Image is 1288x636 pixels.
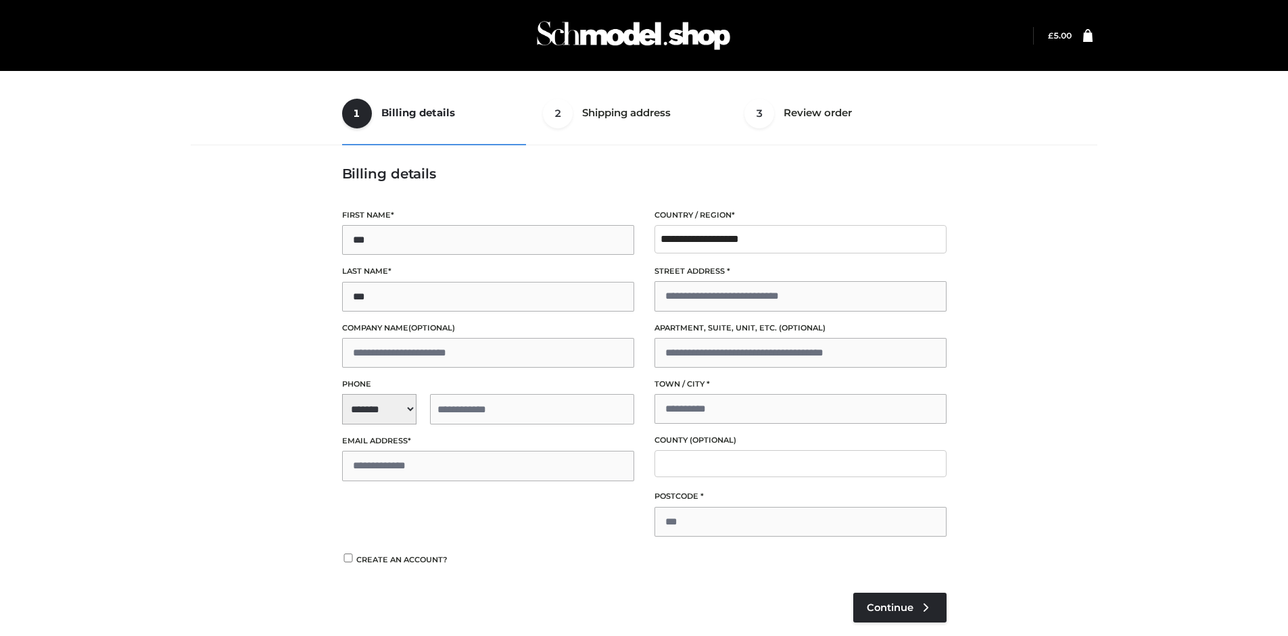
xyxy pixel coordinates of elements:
[654,209,947,222] label: Country / Region
[342,435,634,447] label: Email address
[532,9,735,62] img: Schmodel Admin 964
[1048,30,1072,41] a: £5.00
[690,435,736,445] span: (optional)
[1048,30,1072,41] bdi: 5.00
[654,322,947,335] label: Apartment, suite, unit, etc.
[654,378,947,391] label: Town / City
[342,378,634,391] label: Phone
[1048,30,1053,41] span: £
[356,555,448,564] span: Create an account?
[853,593,947,622] a: Continue
[342,209,634,222] label: First name
[779,323,826,333] span: (optional)
[342,322,634,335] label: Company name
[654,490,947,503] label: Postcode
[342,166,947,182] h3: Billing details
[342,265,634,278] label: Last name
[867,602,913,614] span: Continue
[654,265,947,278] label: Street address
[342,554,354,562] input: Create an account?
[408,323,455,333] span: (optional)
[654,434,947,447] label: County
